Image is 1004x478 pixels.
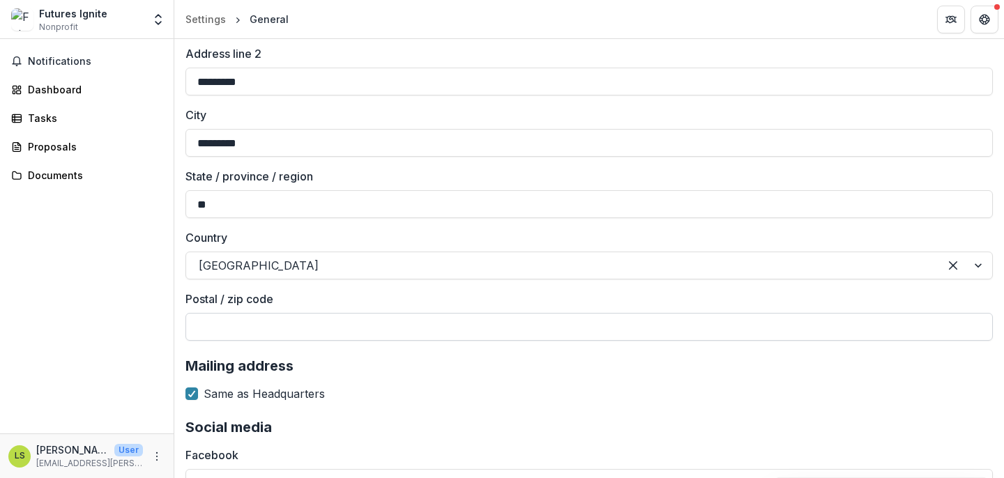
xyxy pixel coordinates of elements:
div: Dashboard [28,82,157,97]
div: Tasks [28,111,157,125]
img: Futures Ignite [11,8,33,31]
span: Nonprofit [39,21,78,33]
div: Proposals [28,139,157,154]
h2: Social media [185,419,993,435]
label: Address line 2 [185,45,984,62]
p: User [114,444,143,456]
a: Proposals [6,135,168,158]
nav: breadcrumb [180,9,294,29]
button: Notifications [6,50,168,72]
span: Same as Headquarters [204,385,325,402]
div: General [250,12,289,26]
button: Partners [937,6,965,33]
span: Notifications [28,56,162,68]
a: Settings [180,9,231,29]
a: Dashboard [6,78,168,101]
label: Country [185,229,984,246]
button: Open entity switcher [149,6,168,33]
p: [EMAIL_ADDRESS][PERSON_NAME][DOMAIN_NAME] [36,457,143,470]
p: [PERSON_NAME] [36,442,109,457]
button: Get Help [971,6,998,33]
button: More [149,448,165,465]
a: Tasks [6,107,168,130]
label: State / province / region [185,168,984,185]
div: Documents [28,168,157,183]
a: Documents [6,164,168,187]
label: City [185,107,984,123]
label: Facebook [185,447,984,463]
div: Clear selected options [942,254,964,277]
label: Postal / zip code [185,291,984,307]
div: Liz Sumpter [15,452,25,461]
div: Settings [185,12,226,26]
div: Futures Ignite [39,6,107,21]
h2: Mailing address [185,357,993,374]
